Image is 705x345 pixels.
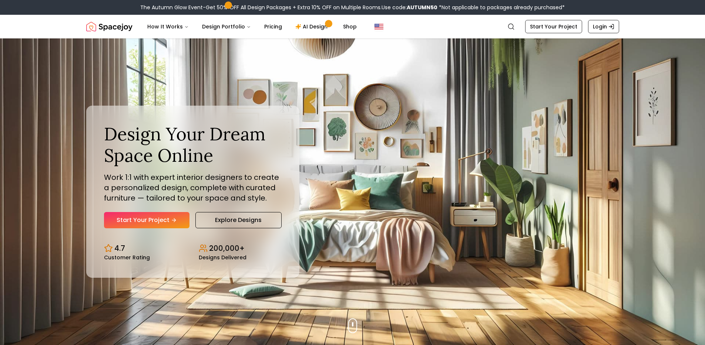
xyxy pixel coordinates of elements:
[407,4,437,11] b: AUTUMN50
[195,212,282,228] a: Explore Designs
[141,19,363,34] nav: Main
[382,4,437,11] span: Use code:
[104,172,282,203] p: Work 1:1 with expert interior designers to create a personalized design, complete with curated fu...
[140,4,565,11] div: The Autumn Glow Event-Get 50% OFF All Design Packages + Extra 10% OFF on Multiple Rooms.
[86,19,132,34] img: Spacejoy Logo
[104,123,282,166] h1: Design Your Dream Space Online
[114,243,125,253] p: 4.7
[104,237,282,260] div: Design stats
[525,20,582,33] a: Start Your Project
[258,19,288,34] a: Pricing
[588,20,619,33] a: Login
[86,15,619,38] nav: Global
[437,4,565,11] span: *Not applicable to packages already purchased*
[104,212,189,228] a: Start Your Project
[375,22,383,31] img: United States
[104,255,150,260] small: Customer Rating
[289,19,336,34] a: AI Design
[209,243,245,253] p: 200,000+
[86,19,132,34] a: Spacejoy
[337,19,363,34] a: Shop
[141,19,195,34] button: How It Works
[199,255,246,260] small: Designs Delivered
[196,19,257,34] button: Design Portfolio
